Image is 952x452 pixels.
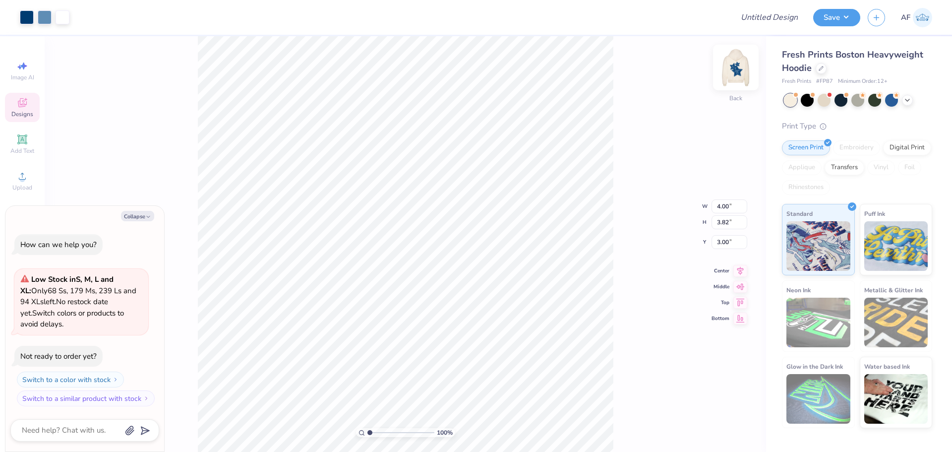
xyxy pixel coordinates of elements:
[864,285,923,295] span: Metallic & Glitter Ink
[786,208,813,219] span: Standard
[437,428,453,437] span: 100 %
[143,395,149,401] img: Switch to a similar product with stock
[838,77,888,86] span: Minimum Order: 12 +
[864,208,885,219] span: Puff Ink
[10,147,34,155] span: Add Text
[712,299,729,306] span: Top
[786,361,843,372] span: Glow in the Dark Ink
[864,221,928,271] img: Puff Ink
[816,77,833,86] span: # FP87
[20,274,114,296] strong: Low Stock in S, M, L and XL :
[782,121,932,132] div: Print Type
[786,221,850,271] img: Standard
[716,48,756,87] img: Back
[733,7,806,27] input: Untitled Design
[11,110,33,118] span: Designs
[20,240,97,250] div: How can we help you?
[901,8,932,27] a: AF
[813,9,860,26] button: Save
[833,140,880,155] div: Embroidery
[901,12,910,23] span: AF
[113,377,119,383] img: Switch to a color with stock
[864,298,928,347] img: Metallic & Glitter Ink
[913,8,932,27] img: Ana Francesca Bustamante
[786,285,811,295] span: Neon Ink
[20,274,136,329] span: Only 68 Ss, 179 Ms, 239 Ls and 94 XLs left. Switch colors or products to avoid delays.
[20,351,97,361] div: Not ready to order yet?
[883,140,931,155] div: Digital Print
[20,297,108,318] span: No restock date yet.
[782,77,811,86] span: Fresh Prints
[11,73,34,81] span: Image AI
[786,374,850,424] img: Glow in the Dark Ink
[782,49,923,74] span: Fresh Prints Boston Heavyweight Hoodie
[825,160,864,175] div: Transfers
[712,267,729,274] span: Center
[17,372,124,387] button: Switch to a color with stock
[782,160,822,175] div: Applique
[864,374,928,424] img: Water based Ink
[782,140,830,155] div: Screen Print
[712,315,729,322] span: Bottom
[867,160,895,175] div: Vinyl
[898,160,921,175] div: Foil
[786,298,850,347] img: Neon Ink
[864,361,910,372] span: Water based Ink
[121,211,154,221] button: Collapse
[782,180,830,195] div: Rhinestones
[12,184,32,192] span: Upload
[17,390,155,406] button: Switch to a similar product with stock
[712,283,729,290] span: Middle
[729,94,742,103] div: Back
